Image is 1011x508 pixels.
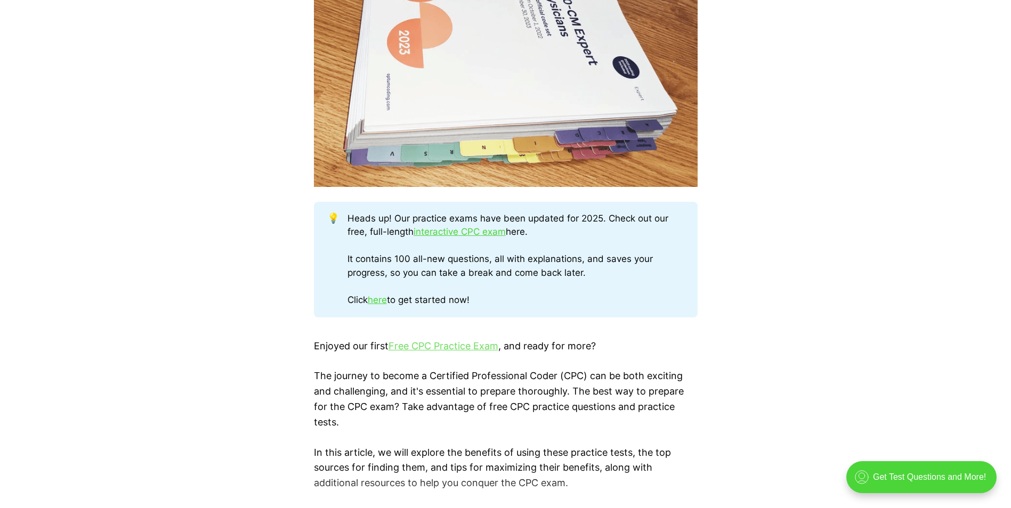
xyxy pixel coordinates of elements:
[314,445,698,491] p: In this article, we will explore the benefits of using these practice tests, the top sources for ...
[327,212,347,307] div: 💡
[314,339,698,354] p: Enjoyed our first , and ready for more?
[837,456,1011,508] iframe: portal-trigger
[414,226,506,237] a: interactive CPC exam
[347,212,684,307] div: Heads up! Our practice exams have been updated for 2025. Check out our free, full-length here. It...
[389,340,498,351] a: Free CPC Practice Exam
[314,368,698,430] p: The journey to become a Certified Professional Coder (CPC) can be both exciting and challenging, ...
[368,294,387,305] a: here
